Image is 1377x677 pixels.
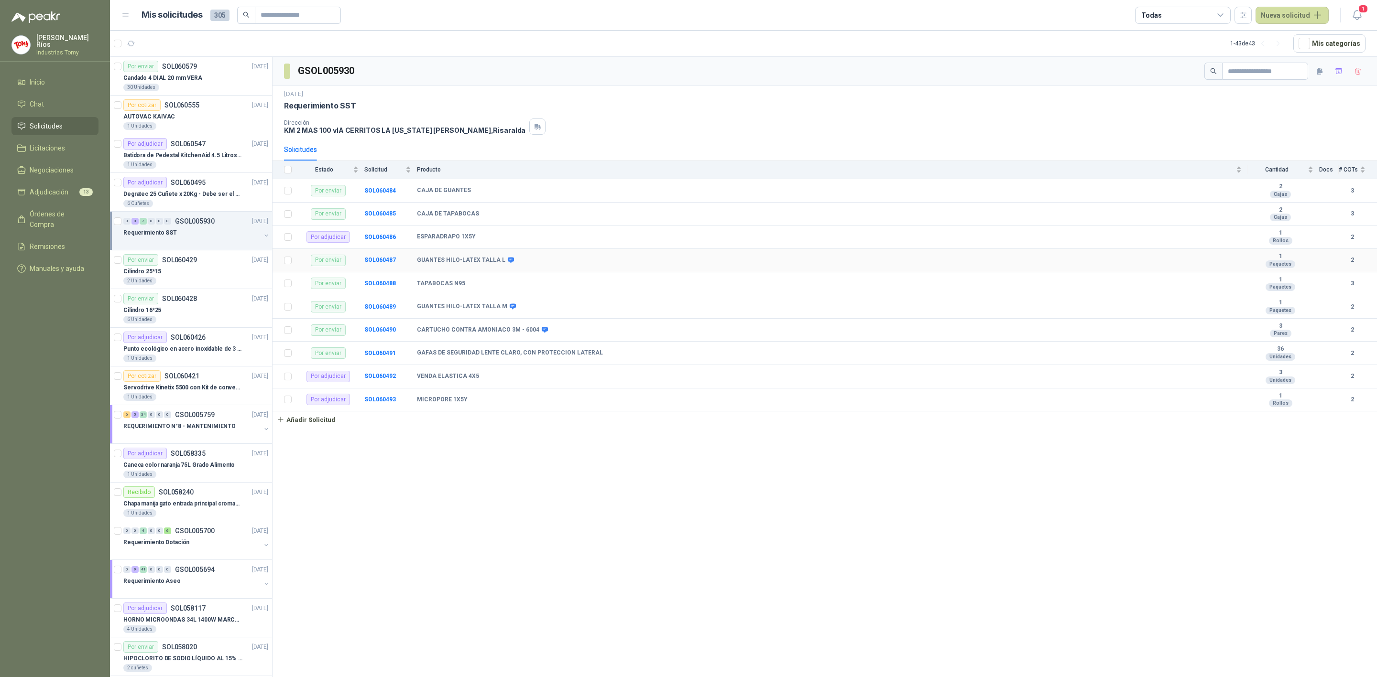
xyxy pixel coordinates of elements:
div: Rollos [1269,399,1292,407]
span: 1 [1358,4,1368,13]
b: GUANTES HILO-LATEX TALLA M [417,303,507,311]
p: SOL060555 [164,102,199,108]
div: Por enviar [311,324,346,336]
a: Chat [11,95,98,113]
th: Cantidad [1247,161,1319,179]
div: 0 [148,218,155,225]
div: Por adjudicar [123,448,167,459]
a: SOL060491 [364,350,396,356]
div: Por enviar [311,185,346,196]
span: Solicitud [364,166,404,173]
p: Degratec 25 Cuñete x 20Kg - Debe ser el de Tecnas (por ahora homologado) - (Adjuntar ficha técnica) [123,190,242,199]
span: 305 [210,10,229,21]
div: 0 [156,566,163,573]
p: Requerimiento SST [123,228,177,237]
b: TAPABOCAS N95 [417,280,465,288]
b: 2 [1339,233,1366,242]
div: 0 [123,566,131,573]
div: Por adjudicar [306,394,350,405]
span: Órdenes de Compra [30,209,89,230]
b: 1 [1247,229,1313,237]
p: [DATE] [252,565,268,574]
div: Paquetes [1266,260,1295,268]
div: 0 [148,527,155,534]
p: [DATE] [252,333,268,342]
div: Por adjudicar [123,602,167,614]
div: 7 [140,218,147,225]
span: Negociaciones [30,165,74,175]
a: Por enviarSOL060579[DATE] Candado 4 DIAL 20 mm VERA30 Unidades [110,57,272,96]
div: 1 Unidades [123,161,156,169]
div: Por enviar [311,301,346,312]
p: SOL060579 [162,63,197,70]
div: 4 Unidades [123,625,156,633]
a: SOL060487 [364,257,396,263]
a: Por enviarSOL060428[DATE] Cilindro 16*256 Unidades [110,289,272,328]
a: Por adjudicarSOL058117[DATE] HORNO MICROONDAS 34L 1400W MARCA TORNADO.4 Unidades [110,599,272,637]
span: Cantidad [1247,166,1306,173]
div: Por enviar [123,293,158,304]
div: Paquetes [1266,283,1295,291]
p: Punto ecológico en acero inoxidable de 3 puestos, con capacidad para 53 Litros por cada división. [123,344,242,354]
div: Por enviar [311,255,346,266]
p: [DATE] [252,256,268,265]
p: [DATE] [252,217,268,226]
p: GSOL005694 [175,566,215,573]
p: Dirección [284,119,525,126]
b: 2 [1339,349,1366,358]
a: Añadir Solicitud [273,411,1377,428]
span: Producto [417,166,1234,173]
p: Cilindro 16*25 [123,306,161,315]
div: Por cotizar [123,370,161,382]
th: Docs [1319,161,1339,179]
p: Candado 4 DIAL 20 mm VERA [123,74,202,83]
b: 2 [1247,206,1313,214]
p: [DATE] [284,90,303,99]
div: 0 [148,411,155,418]
p: SOL060429 [162,257,197,263]
p: Chapa manija gato entrada principal cromado mate llave de seguridad [123,499,242,508]
img: Company Logo [12,36,30,54]
div: 30 Unidades [123,84,159,91]
a: Por adjudicarSOL060547[DATE] Batidora de Pedestal KitchenAid 4.5 Litros Delux Plateado1 Unidades [110,134,272,173]
p: [DATE] [252,140,268,149]
div: 9 [131,566,139,573]
p: [DATE] [252,410,268,419]
p: SOL058020 [162,644,197,650]
th: Estado [297,161,364,179]
a: Por enviarSOL060429[DATE] Cilindro 25*152 Unidades [110,250,272,289]
b: CARTUCHO CONTRA AMONIACO 3M - 6004 [417,326,539,334]
b: MICROPORE 1X5Y [417,396,468,404]
b: 2 [1339,256,1366,265]
a: Adjudicación13 [11,183,98,201]
div: Por enviar [123,254,158,266]
div: Cajas [1270,214,1291,221]
h1: Mis solicitudes [142,8,203,22]
div: Paquetes [1266,307,1295,314]
div: Por adjudicar [123,332,167,343]
div: Por enviar [311,278,346,289]
a: SOL060492 [364,373,396,379]
span: Remisiones [30,241,65,252]
div: 0 [156,411,163,418]
p: SOL060421 [164,373,199,379]
div: Por enviar [311,347,346,359]
div: Por adjudicar [306,231,350,243]
div: Por enviar [123,641,158,653]
div: Por adjudicar [123,177,167,188]
th: # COTs [1339,161,1377,179]
b: CAJA DE TAPABOCAS [417,210,479,218]
a: RecibidoSOL058240[DATE] Chapa manija gato entrada principal cromado mate llave de seguridad1 Unid... [110,483,272,521]
div: 5 [131,411,139,418]
b: 3 [1339,279,1366,288]
a: Solicitudes [11,117,98,135]
p: [DATE] [252,527,268,536]
b: 2 [1339,395,1366,404]
div: Por adjudicar [123,138,167,150]
b: SOL060486 [364,234,396,240]
b: SOL060484 [364,187,396,194]
div: 34 [140,411,147,418]
a: Por adjudicarSOL060495[DATE] Degratec 25 Cuñete x 20Kg - Debe ser el de Tecnas (por ahora homolog... [110,173,272,212]
span: 13 [79,188,93,196]
b: SOL060485 [364,210,396,217]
